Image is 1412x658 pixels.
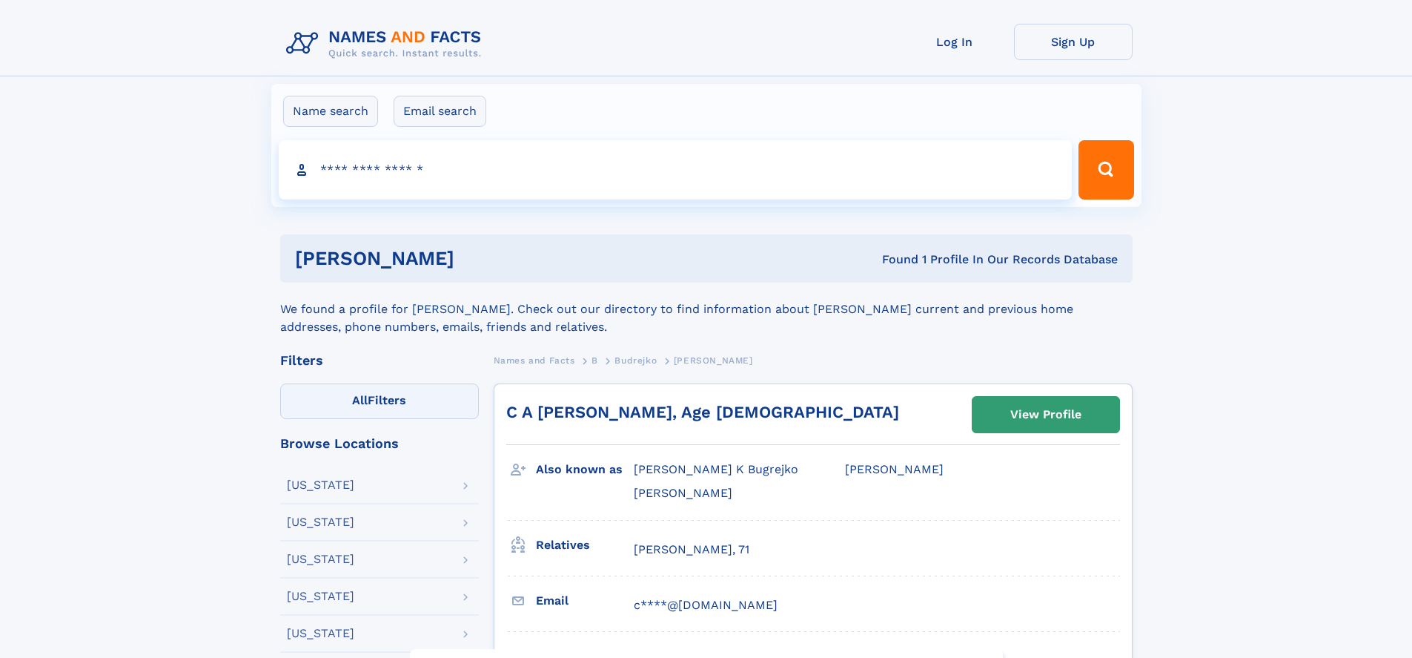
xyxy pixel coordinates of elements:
[506,403,899,421] a: C A [PERSON_NAME], Age [DEMOGRAPHIC_DATA]
[895,24,1014,60] a: Log In
[972,397,1119,432] a: View Profile
[674,355,753,366] span: [PERSON_NAME]
[287,553,354,565] div: [US_STATE]
[295,249,669,268] h1: [PERSON_NAME]
[280,283,1133,336] div: We found a profile for [PERSON_NAME]. Check out our directory to find information about [PERSON_N...
[536,457,634,482] h3: Also known as
[280,24,494,64] img: Logo Names and Facts
[668,251,1118,268] div: Found 1 Profile In Our Records Database
[845,462,944,476] span: [PERSON_NAME]
[283,96,378,127] label: Name search
[634,542,749,558] a: [PERSON_NAME], 71
[287,516,354,528] div: [US_STATE]
[614,355,657,366] span: Budrejko
[280,384,479,419] label: Filters
[634,462,798,476] span: [PERSON_NAME] K Bugrejko
[280,437,479,450] div: Browse Locations
[494,351,575,369] a: Names and Facts
[634,486,732,500] span: [PERSON_NAME]
[536,588,634,613] h3: Email
[591,355,598,366] span: B
[1014,24,1133,60] a: Sign Up
[287,628,354,639] div: [US_STATE]
[1010,398,1081,432] div: View Profile
[352,393,368,407] span: All
[1078,140,1133,200] button: Search Button
[279,140,1073,200] input: search input
[614,351,657,369] a: Budrejko
[280,354,479,367] div: Filters
[287,590,354,602] div: [US_STATE]
[536,533,634,558] h3: Relatives
[287,479,354,491] div: [US_STATE]
[591,351,598,369] a: B
[394,96,486,127] label: Email search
